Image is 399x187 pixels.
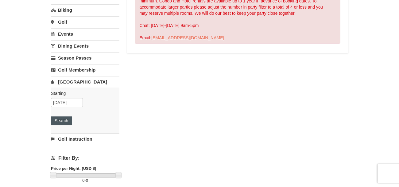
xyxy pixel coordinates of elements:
a: [EMAIL_ADDRESS][DOMAIN_NAME] [151,35,224,40]
label: Starting [51,90,115,96]
a: Golf Instruction [51,133,119,145]
a: Biking [51,4,119,16]
a: Dining Events [51,40,119,52]
span: 0 [86,178,88,183]
a: Events [51,28,119,40]
a: Golf [51,16,119,28]
a: Golf Membership [51,64,119,76]
a: Season Passes [51,52,119,64]
button: Search [51,116,72,125]
h4: Filter By: [51,155,119,161]
strong: Price per Night: (USD $) [51,166,96,171]
span: 0 [82,178,84,183]
a: [GEOGRAPHIC_DATA] [51,76,119,88]
label: - [51,177,119,184]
